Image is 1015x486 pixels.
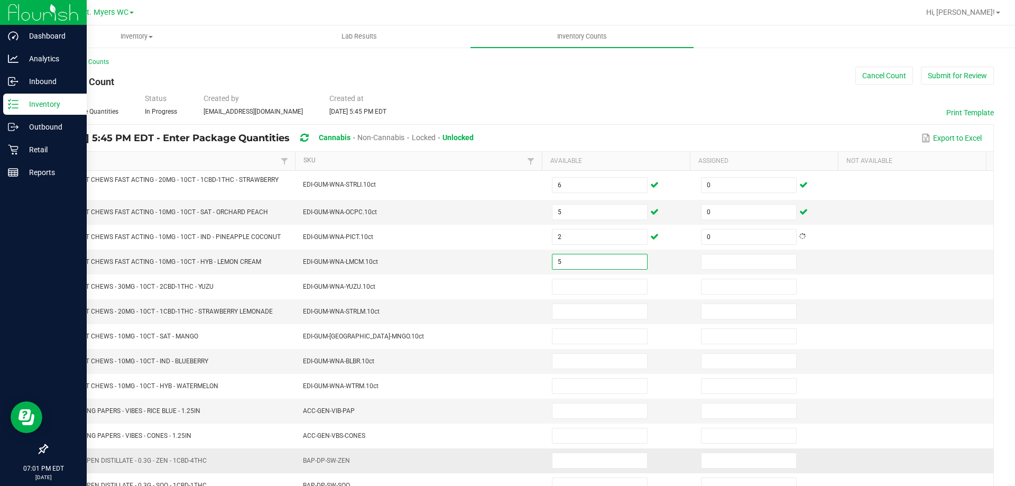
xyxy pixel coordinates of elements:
[54,457,207,464] span: SW - VAPE PEN DISTILLATE - 0.3G - ZEN - 1CBD-4THC
[303,233,373,241] span: EDI-GUM-WNA-PICT.10ct
[55,129,482,148] div: [DATE] 5:45 PM EDT - Enter Package Quantities
[54,176,279,194] span: WNA - SOFT CHEWS FAST ACTING - 20MG - 10CT - 1CBD-1THC - STRAWBERRY LIME
[54,357,208,365] span: WNA - SOFT CHEWS - 10MG - 10CT - IND - BLUEBERRY
[145,108,177,115] span: In Progress
[303,432,365,439] span: ACC-GEN-VBS-CONES
[303,283,375,290] span: EDI-GUM-WNA-YUZU.10ct
[19,121,82,133] p: Outbound
[926,8,995,16] span: Hi, [PERSON_NAME]!
[919,129,984,147] button: Export to Excel
[946,107,994,118] button: Print Template
[5,473,82,481] p: [DATE]
[54,233,281,241] span: WNA - SOFT CHEWS FAST ACTING - 10MG - 10CT - IND - PINEAPPLE COCONUT
[329,94,364,103] span: Created at
[542,152,690,171] th: Available
[327,32,391,41] span: Lab Results
[442,133,474,142] span: Unlocked
[54,283,214,290] span: WNA - SOFT CHEWS - 30MG - 10CT - 2CBD-1THC - YUZU
[303,382,379,390] span: EDI-GUM-WNA-WTRM.10ct
[204,94,239,103] span: Created by
[57,157,278,165] a: ItemSortable
[303,258,378,265] span: EDI-GUM-WNA-LMCM.10ct
[8,144,19,155] inline-svg: Retail
[54,432,191,439] span: VBS - ROLLING PAPERS - VIBES - CONES - 1.25IN
[303,308,380,315] span: EDI-GUM-WNA-STRLM.10ct
[855,67,913,85] button: Cancel Count
[690,152,838,171] th: Assigned
[329,108,386,115] span: [DATE] 5:45 PM EDT
[303,208,377,216] span: EDI-GUM-WNA-OCPC.10ct
[19,143,82,156] p: Retail
[303,157,524,165] a: SKUSortable
[54,258,261,265] span: WNA - SOFT CHEWS FAST ACTING - 10MG - 10CT - HYB - LEMON CREAM
[8,76,19,87] inline-svg: Inbound
[303,333,424,340] span: EDI-GUM-[GEOGRAPHIC_DATA]-MNGO.10ct
[8,31,19,41] inline-svg: Dashboard
[303,181,376,188] span: EDI-GUM-WNA-STRLI.10ct
[8,122,19,132] inline-svg: Outbound
[319,133,350,142] span: Cannabis
[470,25,693,48] a: Inventory Counts
[54,308,273,315] span: WNA - SOFT CHEWS - 20MG - 10CT - 1CBD-1THC - STRAWBERRY LEMONADE
[524,154,537,168] a: Filter
[303,357,374,365] span: EDI-GUM-WNA-BLBR.10ct
[303,457,350,464] span: BAP-DP-SW-ZEN
[248,25,470,48] a: Lab Results
[19,98,82,111] p: Inventory
[8,53,19,64] inline-svg: Analytics
[11,401,42,433] iframe: Resource center
[278,154,291,168] a: Filter
[54,208,268,216] span: WNA - SOFT CHEWS FAST ACTING - 10MG - 10CT - SAT - ORCHARD PEACH
[921,67,994,85] button: Submit for Review
[204,108,303,115] span: [EMAIL_ADDRESS][DOMAIN_NAME]
[303,407,355,415] span: ACC-GEN-VIB-PAP
[54,407,200,415] span: VBS - ROLLING PAPERS - VIBES - RICE BLUE - 1.25IN
[8,167,19,178] inline-svg: Reports
[54,382,218,390] span: WNA - SOFT CHEWS - 10MG - 10CT - HYB - WATERMELON
[19,52,82,65] p: Analytics
[19,166,82,179] p: Reports
[5,464,82,473] p: 07:01 PM EDT
[838,152,986,171] th: Not Available
[543,32,621,41] span: Inventory Counts
[145,94,167,103] span: Status
[19,75,82,88] p: Inbound
[19,30,82,42] p: Dashboard
[357,133,404,142] span: Non-Cannabis
[412,133,436,142] span: Locked
[82,8,128,17] span: Ft. Myers WC
[26,32,247,41] span: Inventory
[25,25,248,48] a: Inventory
[8,99,19,109] inline-svg: Inventory
[54,333,198,340] span: WNA - SOFT CHEWS - 10MG - 10CT - SAT - MANGO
